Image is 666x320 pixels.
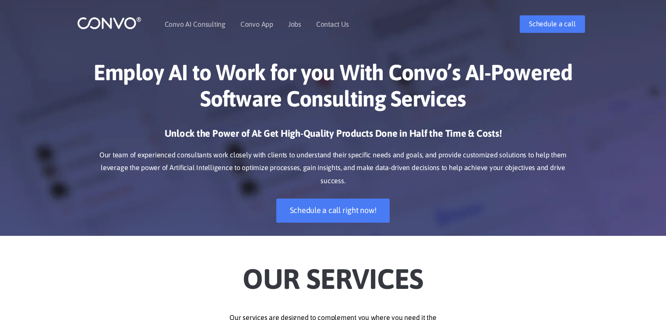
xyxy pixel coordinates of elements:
[90,127,576,146] h3: Unlock the Power of AI: Get High-Quality Products Done in Half the Time & Costs!
[288,21,301,28] a: Jobs
[77,16,141,30] img: logo_1.png
[165,21,226,28] a: Convo AI Consulting
[316,21,349,28] a: Contact Us
[240,21,273,28] a: Convo App
[90,59,576,118] h1: Employ AI to Work for you With Convo’s AI-Powered Software Consulting Services
[90,149,576,188] p: Our team of experienced consultants work closely with clients to understand their specific needs ...
[90,249,576,298] h2: Our Services
[276,199,390,223] a: Schedule a call right now!
[520,15,585,33] a: Schedule a call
